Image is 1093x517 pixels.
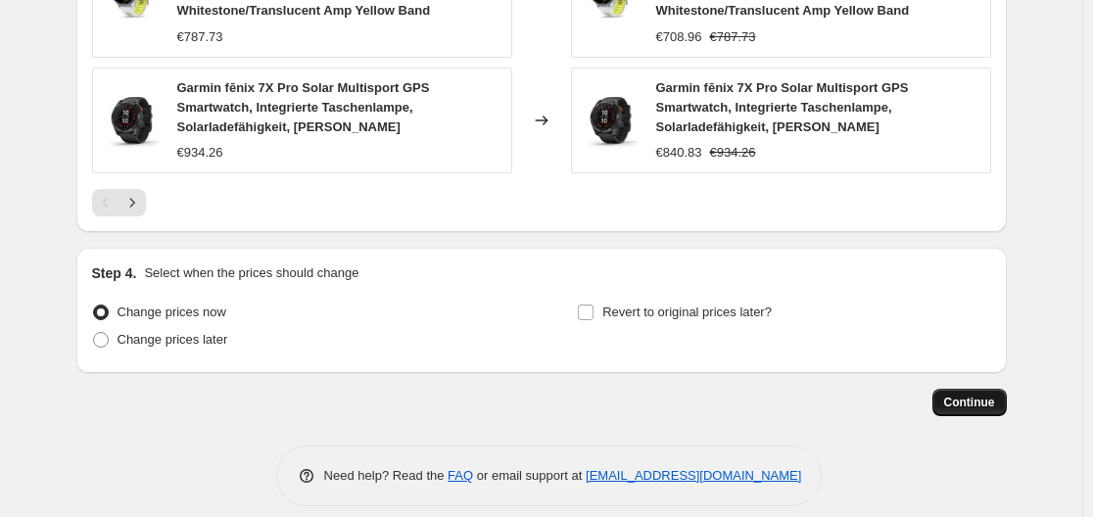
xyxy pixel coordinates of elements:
[932,389,1007,416] button: Continue
[586,468,801,483] a: [EMAIL_ADDRESS][DOMAIN_NAME]
[656,143,702,163] div: €840.83
[944,395,995,410] span: Continue
[177,27,223,47] div: €787.73
[656,27,702,47] div: €708.96
[324,468,449,483] span: Need help? Read the
[118,305,226,319] span: Change prices now
[656,80,909,134] span: Garmin fēnix 7X Pro Solar Multisport GPS Smartwatch, Integrierte Taschenlampe, Solarladefähigkeit...
[582,91,641,150] img: 71js3xxPb7L_80x.jpg
[710,143,756,163] strike: €934.26
[602,305,772,319] span: Revert to original prices later?
[92,189,146,216] nav: Pagination
[144,263,358,283] p: Select when the prices should change
[103,91,162,150] img: 71js3xxPb7L_80x.jpg
[177,143,223,163] div: €934.26
[473,468,586,483] span: or email support at
[448,468,473,483] a: FAQ
[177,80,430,134] span: Garmin fēnix 7X Pro Solar Multisport GPS Smartwatch, Integrierte Taschenlampe, Solarladefähigkeit...
[92,263,137,283] h2: Step 4.
[118,332,228,347] span: Change prices later
[710,27,756,47] strike: €787.73
[119,189,146,216] button: Next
